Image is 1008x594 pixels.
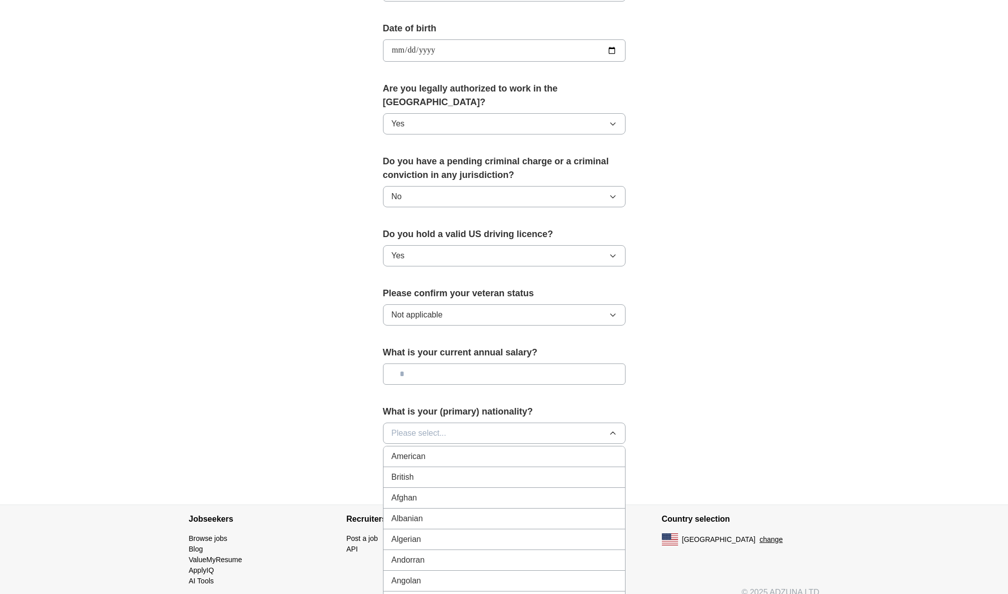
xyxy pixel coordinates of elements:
[189,545,203,553] a: Blog
[189,534,227,542] a: Browse jobs
[383,423,626,444] button: Please select...
[759,534,783,545] button: change
[392,427,447,439] span: Please select...
[383,227,626,241] label: Do you hold a valid US driving licence?
[383,82,626,109] label: Are you legally authorized to work in the [GEOGRAPHIC_DATA]?
[392,309,443,321] span: Not applicable
[383,186,626,207] button: No
[662,533,678,545] img: US flag
[392,250,405,262] span: Yes
[392,492,417,504] span: Afghan
[189,566,214,574] a: ApplyIQ
[392,554,425,566] span: Andorran
[383,245,626,266] button: Yes
[383,346,626,359] label: What is your current annual salary?
[392,533,421,545] span: Algerian
[392,191,402,203] span: No
[392,450,426,463] span: American
[383,405,626,419] label: What is your (primary) nationality?
[682,534,756,545] span: [GEOGRAPHIC_DATA]
[392,471,414,483] span: British
[347,534,378,542] a: Post a job
[189,556,243,564] a: ValueMyResume
[383,22,626,35] label: Date of birth
[383,304,626,326] button: Not applicable
[662,505,820,533] h4: Country selection
[392,575,421,587] span: Angolan
[347,545,358,553] a: API
[383,287,626,300] label: Please confirm your veteran status
[392,118,405,130] span: Yes
[383,155,626,182] label: Do you have a pending criminal charge or a criminal conviction in any jurisdiction?
[189,577,214,585] a: AI Tools
[383,113,626,134] button: Yes
[392,513,423,525] span: Albanian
